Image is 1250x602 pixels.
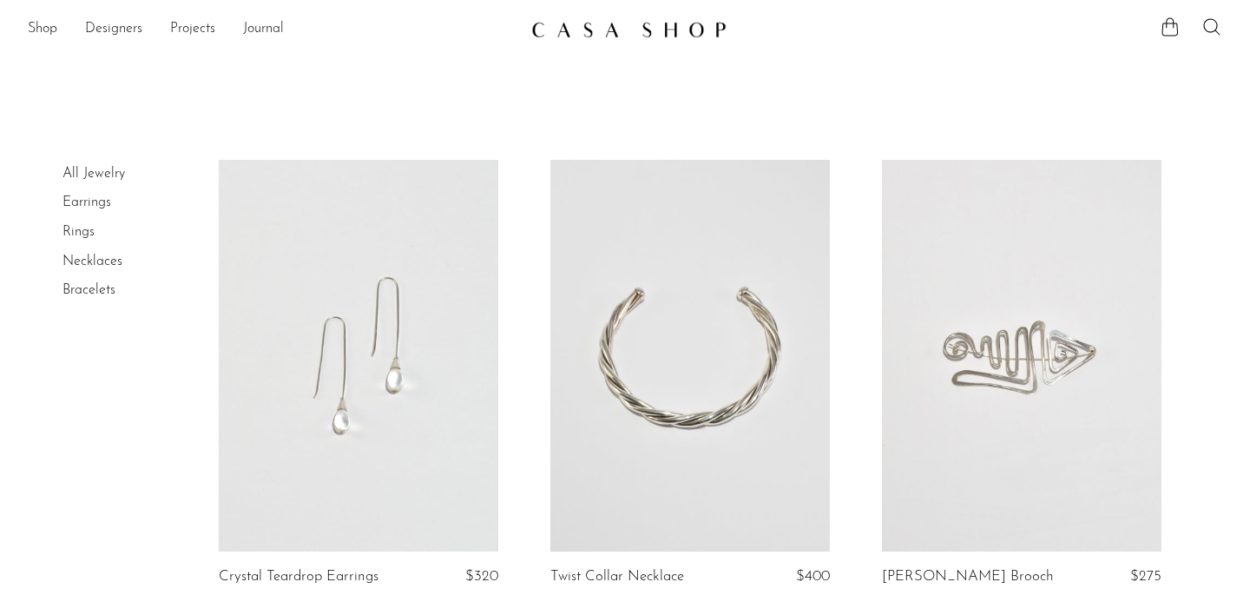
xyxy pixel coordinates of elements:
ul: NEW HEADER MENU [28,15,517,44]
span: $320 [465,569,498,584]
a: Journal [243,18,284,41]
a: Twist Collar Necklace [550,569,684,585]
a: Rings [62,225,95,239]
nav: Desktop navigation [28,15,517,44]
span: $275 [1130,569,1161,584]
a: Necklaces [62,255,122,268]
a: Shop [28,18,57,41]
a: Earrings [62,195,111,209]
a: Projects [170,18,215,41]
span: $400 [796,569,830,584]
a: [PERSON_NAME] Brooch [882,569,1054,585]
a: All Jewelry [62,167,125,181]
a: Bracelets [62,283,115,297]
a: Crystal Teardrop Earrings [219,569,378,585]
a: Designers [85,18,142,41]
